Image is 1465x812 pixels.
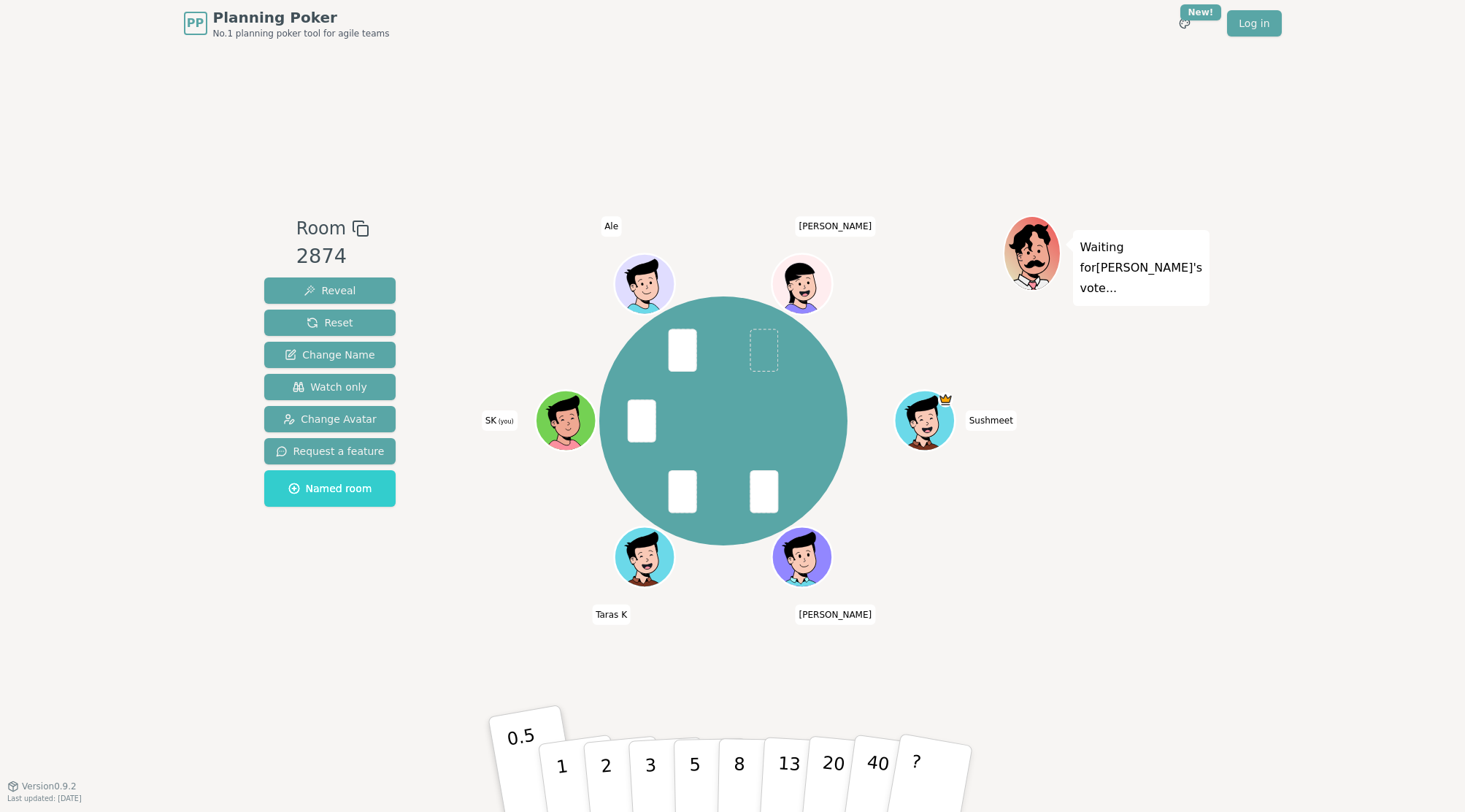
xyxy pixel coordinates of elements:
span: Change Avatar [283,412,377,426]
span: Sushmeet is the host [938,392,953,407]
button: Reset [264,310,396,336]
button: Version0.9.2 [7,781,77,792]
span: Request a feature [276,444,385,459]
button: Change Name [264,342,396,368]
span: Click to change your name [592,605,631,625]
button: Request a feature [264,438,396,464]
div: 2874 [296,242,369,272]
span: Last updated: [DATE] [7,794,82,803]
button: Click to change your avatar [537,392,594,449]
span: Click to change your name [601,217,622,237]
a: PPPlanning PokerNo.1 planning poker tool for agile teams [184,7,390,39]
button: Change Avatar [264,406,396,432]
span: Reveal [304,283,355,298]
span: Change Name [285,348,374,362]
p: 0.5 [505,725,546,808]
span: Planning Poker [213,7,390,28]
a: Log in [1227,10,1281,37]
div: New! [1180,4,1222,20]
span: Click to change your name [796,605,876,625]
span: Reset [307,315,353,330]
span: Version 0.9.2 [22,781,77,792]
button: Watch only [264,374,396,400]
span: No.1 planning poker tool for agile teams [213,28,390,39]
span: (you) [496,418,514,425]
span: Watch only [293,380,367,394]
span: Named room [288,481,372,496]
button: Reveal [264,277,396,304]
p: Waiting for [PERSON_NAME] 's vote... [1080,237,1203,299]
span: Click to change your name [966,410,1017,431]
button: Named room [264,470,396,507]
span: Click to change your name [482,410,518,431]
span: PP [187,15,204,32]
button: New! [1172,10,1198,37]
span: Click to change your name [796,217,876,237]
span: Room [296,215,346,242]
